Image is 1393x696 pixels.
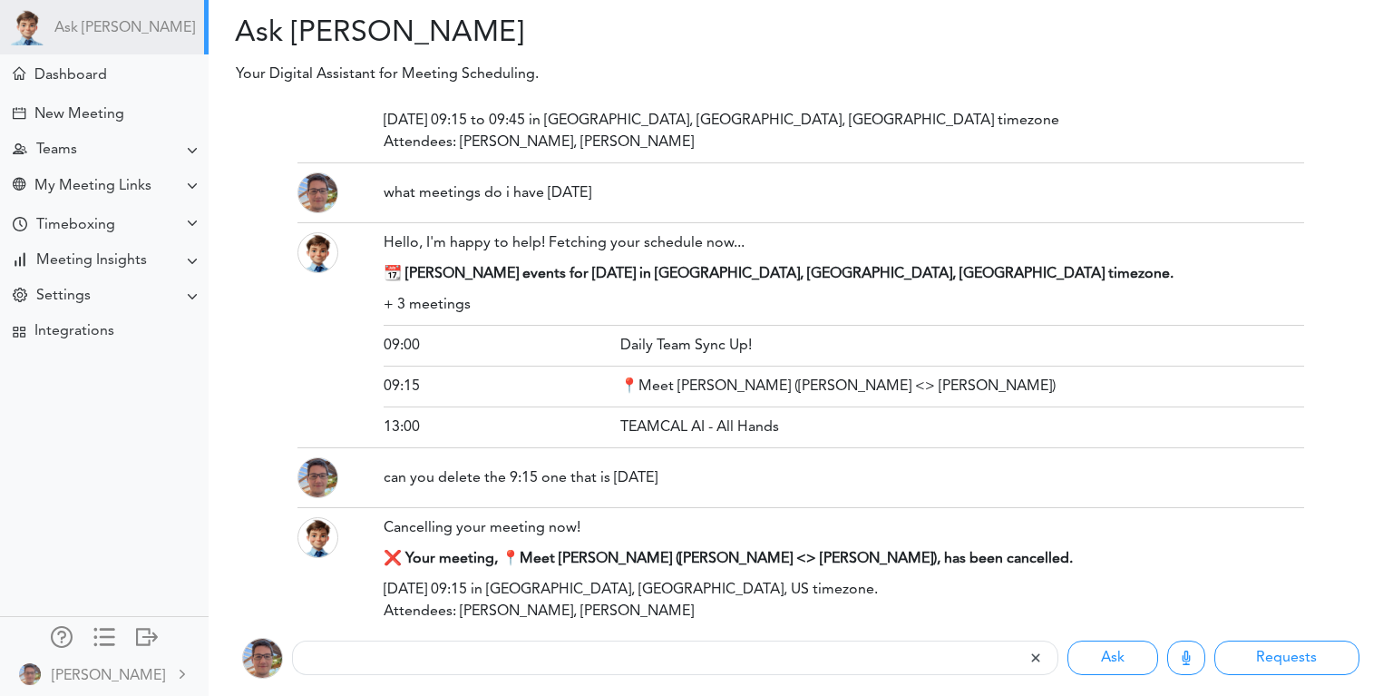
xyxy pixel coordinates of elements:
a: [PERSON_NAME] [2,653,207,694]
img: 9k= [297,172,338,213]
div: Timeboxing [36,217,115,234]
div: Time Your Goals [13,217,27,234]
div: Integrations [34,323,114,340]
div: [DATE] 09:15 to 09:45 in [GEOGRAPHIC_DATA], [GEOGRAPHIC_DATA], [GEOGRAPHIC_DATA] timezone [384,110,1304,132]
div: 📆 [PERSON_NAME] events for [DATE] in [GEOGRAPHIC_DATA], [GEOGRAPHIC_DATA], [GEOGRAPHIC_DATA] time... [384,254,1304,294]
div: Dashboard [34,67,107,84]
div: Daily Team Sync Up! [607,335,1318,357]
div: 📍Meet [PERSON_NAME] ([PERSON_NAME] <> [PERSON_NAME]) [607,376,1318,397]
div: Attendees: [PERSON_NAME], [PERSON_NAME] [384,601,1304,622]
button: Ask [1067,641,1158,675]
p: Your Digital Assistant for Meeting Scheduling. [223,64,1052,85]
div: ❌ Your meeting, 📍Meet [PERSON_NAME] ([PERSON_NAME] <> [PERSON_NAME]), has been cancelled. [384,539,1304,579]
img: Powered by TEAMCAL AI [9,9,45,45]
div: TEAMCAL AI Workflow Apps [13,326,25,338]
div: New Meeting [34,106,124,123]
a: Change side menu [93,626,115,652]
div: Settings [36,288,91,305]
div: Meeting Dashboard [13,67,25,80]
div: Manage Members and Externals [51,626,73,644]
img: 9k= [19,663,41,685]
div: Create Meeting [13,107,25,120]
div: 09:00 [370,335,607,357]
a: Ask [PERSON_NAME] [54,20,195,37]
div: [PERSON_NAME] [52,665,165,687]
img: 9k= [297,457,338,498]
div: what meetings do i have [DATE] [384,182,1304,204]
div: Log out [136,626,158,644]
div: Hello, I'm happy to help! Fetching your schedule now... [384,232,1304,254]
div: [DATE] 09:15 in [GEOGRAPHIC_DATA], [GEOGRAPHIC_DATA], US timezone. [384,579,1304,601]
div: + 3 meetings [384,294,1304,316]
div: Teams [36,142,77,159]
button: Requests [1214,641,1359,675]
div: TEAMCAL AI - All Hands [607,417,1318,438]
h2: Ask [PERSON_NAME] [222,16,787,51]
div: Share Meeting Link [13,178,25,195]
div: Meeting Insights [36,252,147,270]
img: 9k= [242,638,283,679]
div: 13:00 [370,417,607,438]
div: Show only icons [93,626,115,644]
div: can you delete the 9:15 one that is [DATE] [384,467,1304,489]
img: Theo_head.png [297,232,338,273]
div: Attendees: [PERSON_NAME], [PERSON_NAME] [384,132,1304,153]
div: 09:15 [370,376,607,397]
img: Theo_head.png [297,517,338,558]
div: My Meeting Links [34,178,151,195]
div: Cancelling your meeting now! [384,517,1304,539]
